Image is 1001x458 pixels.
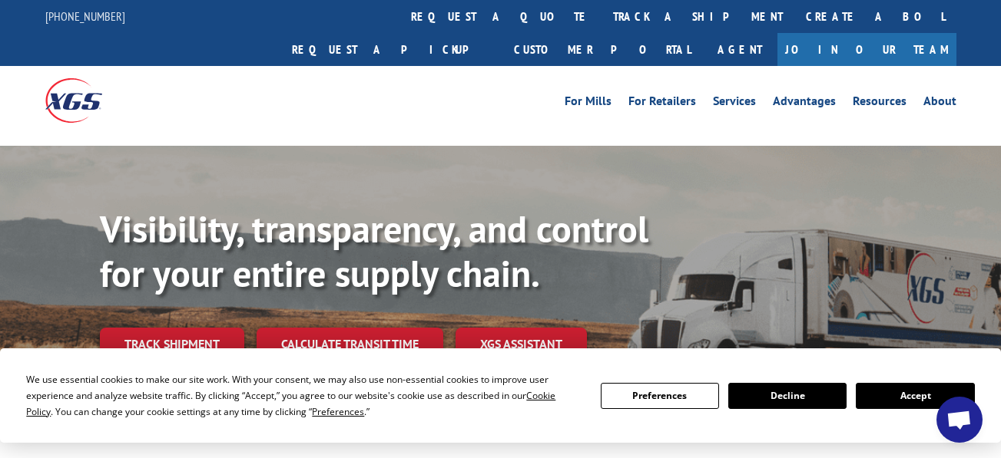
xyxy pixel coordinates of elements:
a: For Mills [565,95,612,112]
a: Track shipment [100,328,244,360]
a: Calculate transit time [257,328,443,361]
a: XGS ASSISTANT [456,328,587,361]
a: Resources [853,95,907,112]
b: Visibility, transparency, and control for your entire supply chain. [100,205,648,297]
a: Advantages [773,95,836,112]
a: Join Our Team [777,33,956,66]
a: [PHONE_NUMBER] [45,8,125,24]
button: Decline [728,383,847,409]
a: Customer Portal [502,33,702,66]
a: For Retailers [628,95,696,112]
a: Open chat [936,397,983,443]
button: Preferences [601,383,719,409]
a: Agent [702,33,777,66]
a: Request a pickup [280,33,502,66]
div: We use essential cookies to make our site work. With your consent, we may also use non-essential ... [26,371,582,420]
span: Preferences [312,405,364,418]
a: Services [713,95,756,112]
a: About [923,95,956,112]
button: Accept [856,383,974,409]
